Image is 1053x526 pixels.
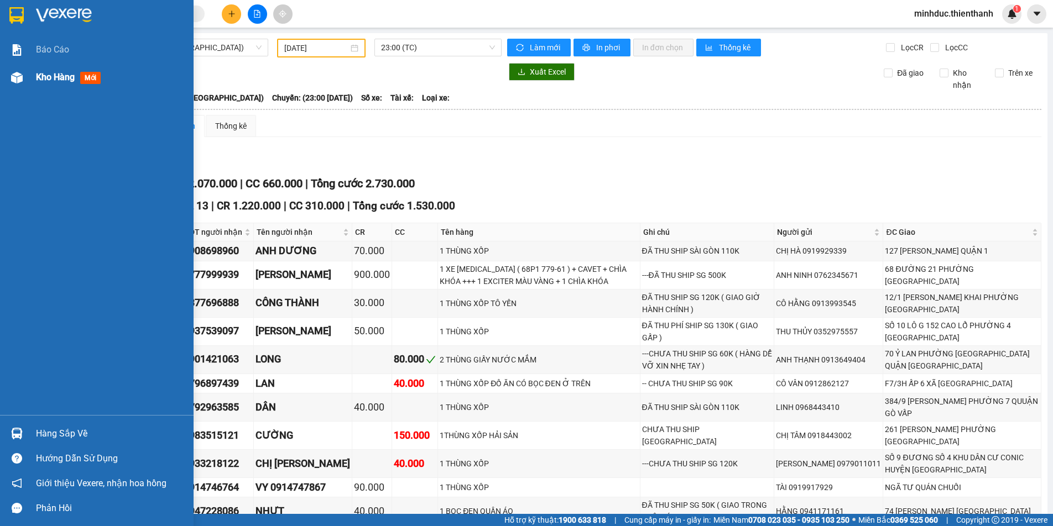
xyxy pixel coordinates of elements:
td: CƯỜNG [254,422,352,450]
div: LINH 0968443410 [776,401,881,413]
div: ĐÃ THU SHIP SG 120K ( GIAO GIỜ HÀNH CHÍNH ) [642,291,773,315]
div: ---ĐÃ THU SHIP SG 500K [642,269,773,281]
span: download [518,68,525,77]
span: Tài xế: [390,92,414,104]
th: CC [392,223,438,241]
span: aim [279,10,286,18]
div: 150.000 [394,428,436,443]
span: Miền Nam [713,514,849,526]
span: Kho hàng [36,72,75,82]
span: Miền Bắc [858,514,938,526]
td: VÕ MINH NGUYÊN [254,261,352,290]
span: | [284,199,286,212]
div: 0933218122 [184,456,252,471]
div: F7/3H ẤP 6 XÃ [GEOGRAPHIC_DATA] [885,377,1039,390]
div: 1 THÙNG XỐP [440,457,638,470]
div: Hướng dẫn sử dụng [36,450,185,467]
td: 0937539097 [182,318,254,346]
div: Thống kê [215,120,247,132]
div: 1 THÙNG XỐP [440,325,638,338]
span: file-add [253,10,261,18]
div: ---CHƯA THU SHIP SG 60K ( HÀNG DỂ VỠ XIN NHẸ TAY ) [642,348,773,372]
div: LAN [256,376,350,391]
div: DÂN [256,399,350,415]
td: DÂN [254,393,352,422]
div: 40.000 [394,456,436,471]
div: CƯỜNG [256,428,350,443]
div: [PERSON_NAME] 0979011011 [776,457,881,470]
td: LONG [254,346,352,374]
span: plus [228,10,236,18]
td: BẢO THIỆN [254,318,352,346]
td: 0796897439 [182,374,254,393]
div: 30.000 [354,295,390,311]
div: 90.000 [354,480,390,495]
span: | [347,199,350,212]
div: 68 ĐƯỜNG 21 PHƯỜNG [GEOGRAPHIC_DATA] [885,263,1039,287]
td: LAN [254,374,352,393]
div: CHỊ [PERSON_NAME] [256,456,350,471]
th: Tên hàng [438,223,640,241]
span: Cung cấp máy in - giấy in: [624,514,711,526]
span: SĐT người nhận [185,226,242,238]
td: 0933218122 [182,450,254,478]
div: ANH THẠNH 0913649404 [776,354,881,366]
span: Làm mới [530,41,562,54]
div: [PERSON_NAME] [256,267,350,282]
span: Tổng cước 2.730.000 [311,177,415,190]
div: CHỊ HÀ 0919929339 [776,245,881,257]
div: CHƯA THU SHIP [GEOGRAPHIC_DATA] [642,423,773,448]
div: 1 THÙNG XỐP [440,481,638,493]
div: 127 [PERSON_NAME] QUẬN 1 [885,245,1039,257]
td: 0792963585 [182,393,254,422]
div: SỐ 10 LÔ G 152 CAO LỔ PHƯỜNG 4 [GEOGRAPHIC_DATA] [885,319,1039,344]
span: Lọc CR [896,41,925,54]
div: 0947228086 [184,503,252,519]
div: ĐÃ THU SHIP SG 50K ( GIAO TRONG BUỔI SÁNG ) [642,499,773,523]
span: ⚪️ [852,518,856,522]
span: bar-chart [705,44,715,52]
div: 1 BỌC ĐEN QUẦN ÁO [440,505,638,517]
div: 0937539097 [184,323,252,339]
span: copyright [992,516,999,524]
button: plus [222,4,241,24]
span: Báo cáo [36,43,69,56]
div: 1 THÙNG XỐP ĐỒ ĂN CÓ BỌC ĐEN Ở TRÊN [440,377,638,390]
div: CÔ VÂN 0912862127 [776,377,881,390]
span: | [946,514,948,526]
div: 1THÙNG XỐP HẢI SẢN [440,429,638,441]
span: Trên xe [1004,67,1037,79]
div: ĐÃ THU SHIP SÀI GÒN 110K [642,245,773,257]
div: ĐÃ THU PHÍ SHIP SG 130K ( GIAO GẤP ) [642,319,773,344]
div: NGÃ TƯ QUÁN CHUỐI [885,481,1039,493]
div: 0901421063 [184,351,252,367]
td: VY 0914747867 [254,478,352,497]
div: TÀI 0919917929 [776,481,881,493]
div: CÔ HẰNG 0913993545 [776,297,881,309]
span: check [426,355,436,365]
strong: 0708 023 035 - 0935 103 250 [748,516,849,524]
span: Tổng cước 1.530.000 [353,199,455,212]
div: 900.000 [354,267,390,282]
div: -- CHƯA THU SHIP SG 90K [642,377,773,390]
span: 1 [1015,5,1019,13]
span: Đã giao [893,67,928,79]
span: | [240,177,243,190]
td: 0947228086 [182,497,254,525]
div: 74 [PERSON_NAME] [GEOGRAPHIC_DATA] [885,505,1039,517]
span: CC 660.000 [246,177,303,190]
div: 384/9 [PERSON_NAME] PHƯỜNG 7 QUUẬN GÒ VẤP [885,395,1039,419]
div: 12/1 [PERSON_NAME] KHAI PHƯỜNG [GEOGRAPHIC_DATA] [885,291,1039,315]
div: ANH DƯƠNG [256,243,350,259]
sup: 1 [1013,5,1021,13]
div: Phản hồi [36,500,185,517]
img: icon-new-feature [1007,9,1017,19]
span: Người gửi [777,226,872,238]
span: ĐC Giao [886,226,1030,238]
td: NHỰT [254,497,352,525]
button: syncLàm mới [507,39,571,56]
button: printerIn phơi [574,39,630,56]
span: printer [582,44,592,52]
div: LONG [256,351,350,367]
div: 40.000 [354,503,390,519]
